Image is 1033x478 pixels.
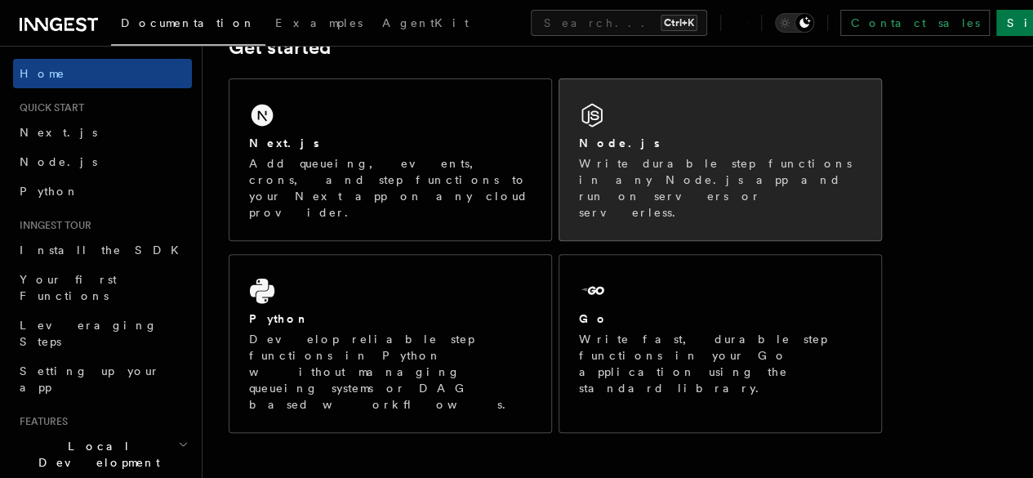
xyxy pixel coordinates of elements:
[661,15,697,31] kbd: Ctrl+K
[20,273,117,302] span: Your first Functions
[579,135,660,151] h2: Node.js
[229,36,331,59] a: Get started
[13,438,178,471] span: Local Development
[13,265,192,310] a: Your first Functions
[13,310,192,356] a: Leveraging Steps
[531,10,707,36] button: Search...Ctrl+K
[579,155,862,221] p: Write durable step functions in any Node.js app and run on servers or serverless.
[13,415,68,428] span: Features
[249,310,309,327] h2: Python
[13,219,91,232] span: Inngest tour
[20,185,79,198] span: Python
[20,364,160,394] span: Setting up your app
[13,118,192,147] a: Next.js
[775,13,814,33] button: Toggle dark mode
[229,78,552,241] a: Next.jsAdd queueing, events, crons, and step functions to your Next app on any cloud provider.
[372,5,479,44] a: AgentKit
[13,431,192,477] button: Local Development
[13,147,192,176] a: Node.js
[121,16,256,29] span: Documentation
[559,78,882,241] a: Node.jsWrite durable step functions in any Node.js app and run on servers or serverless.
[13,356,192,402] a: Setting up your app
[13,176,192,206] a: Python
[20,65,65,82] span: Home
[13,59,192,88] a: Home
[265,5,372,44] a: Examples
[249,331,532,413] p: Develop reliable step functions in Python without managing queueing systems or DAG based workflows.
[111,5,265,46] a: Documentation
[229,254,552,433] a: PythonDevelop reliable step functions in Python without managing queueing systems or DAG based wo...
[249,135,319,151] h2: Next.js
[20,243,189,257] span: Install the SDK
[579,331,862,396] p: Write fast, durable step functions in your Go application using the standard library.
[579,310,608,327] h2: Go
[249,155,532,221] p: Add queueing, events, crons, and step functions to your Next app on any cloud provider.
[13,235,192,265] a: Install the SDK
[13,101,84,114] span: Quick start
[840,10,990,36] a: Contact sales
[20,126,97,139] span: Next.js
[20,319,158,348] span: Leveraging Steps
[275,16,363,29] span: Examples
[382,16,469,29] span: AgentKit
[20,155,97,168] span: Node.js
[559,254,882,433] a: GoWrite fast, durable step functions in your Go application using the standard library.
